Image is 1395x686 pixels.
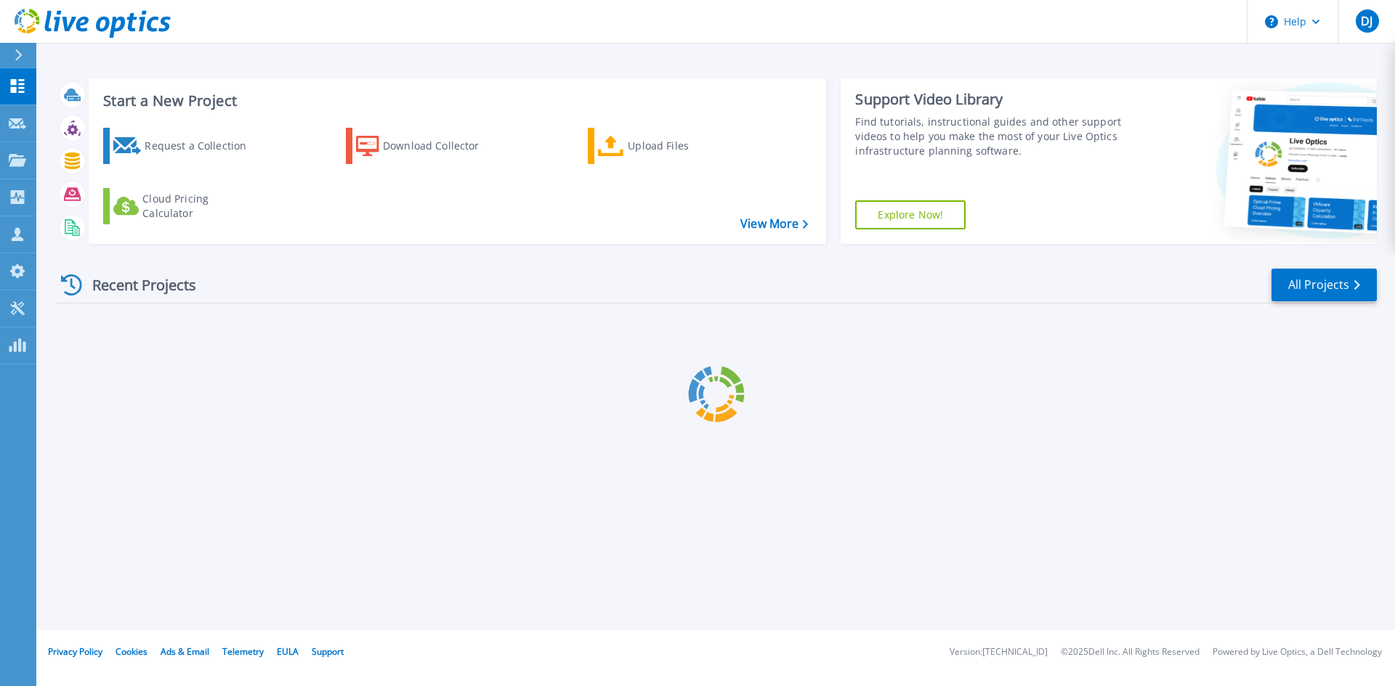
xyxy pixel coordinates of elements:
div: Request a Collection [145,131,261,160]
a: Upload Files [588,128,750,164]
a: Support [312,645,344,658]
a: Telemetry [222,645,264,658]
a: Download Collector [346,128,508,164]
a: View More [740,217,808,231]
div: Download Collector [383,131,499,160]
li: Version: [TECHNICAL_ID] [950,648,1048,657]
div: Upload Files [628,131,744,160]
a: EULA [277,645,299,658]
a: Cloud Pricing Calculator [103,188,265,224]
a: Ads & Email [161,645,209,658]
a: All Projects [1271,269,1377,301]
a: Cookies [116,645,147,658]
div: Support Video Library [855,90,1128,109]
span: DJ [1361,15,1372,27]
h3: Start a New Project [103,93,808,109]
div: Cloud Pricing Calculator [142,192,259,221]
div: Recent Projects [56,267,216,303]
a: Explore Now! [855,200,966,229]
div: Find tutorials, instructional guides and other support videos to help you make the most of your L... [855,115,1128,158]
li: Powered by Live Optics, a Dell Technology [1213,648,1382,657]
li: © 2025 Dell Inc. All Rights Reserved [1061,648,1200,657]
a: Privacy Policy [48,645,102,658]
a: Request a Collection [103,128,265,164]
